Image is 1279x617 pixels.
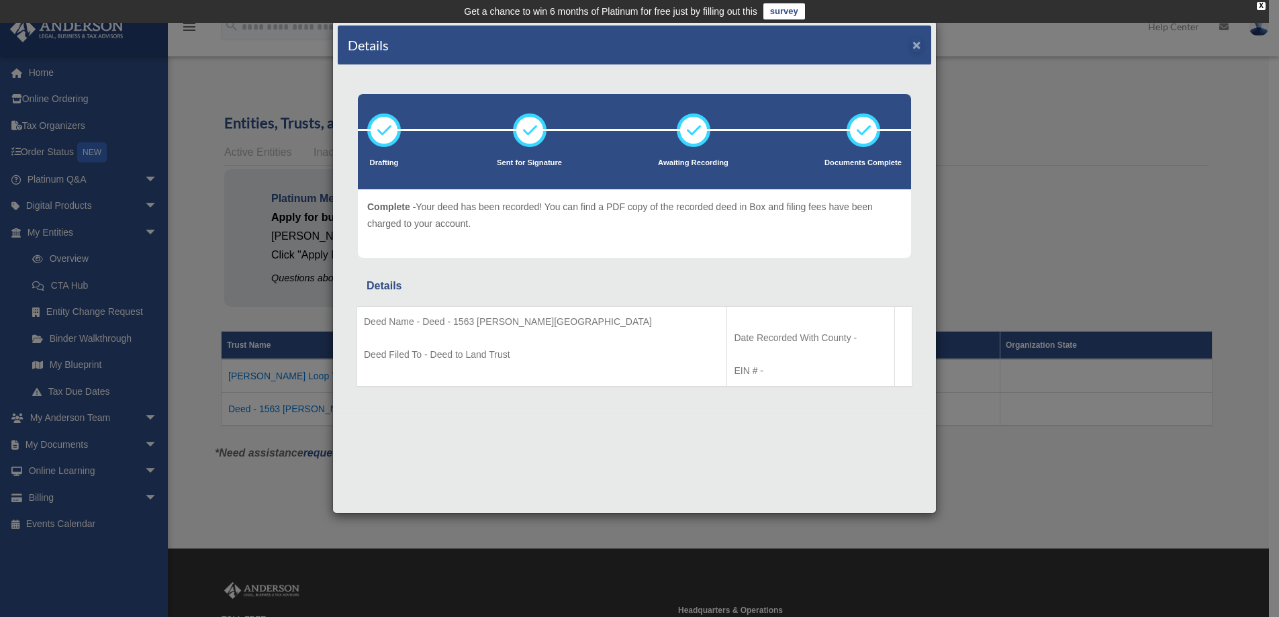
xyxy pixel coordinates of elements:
p: EIN # - [734,363,888,379]
p: Deed Filed To - Deed to Land Trust [364,346,720,363]
p: Documents Complete [824,156,902,170]
a: survey [763,3,805,19]
p: Awaiting Recording [658,156,728,170]
p: Date Recorded With County - [734,330,888,346]
span: Complete - [367,201,416,212]
p: Deed Name - Deed - 1563 [PERSON_NAME][GEOGRAPHIC_DATA] [364,314,720,330]
h4: Details [348,36,389,54]
p: Your deed has been recorded! You can find a PDF copy of the recorded deed in Box and filing fees ... [367,199,902,232]
div: Get a chance to win 6 months of Platinum for free just by filling out this [464,3,757,19]
p: Sent for Signature [497,156,562,170]
p: Drafting [367,156,401,170]
button: × [912,38,921,52]
div: close [1257,2,1266,10]
div: Details [367,277,902,295]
